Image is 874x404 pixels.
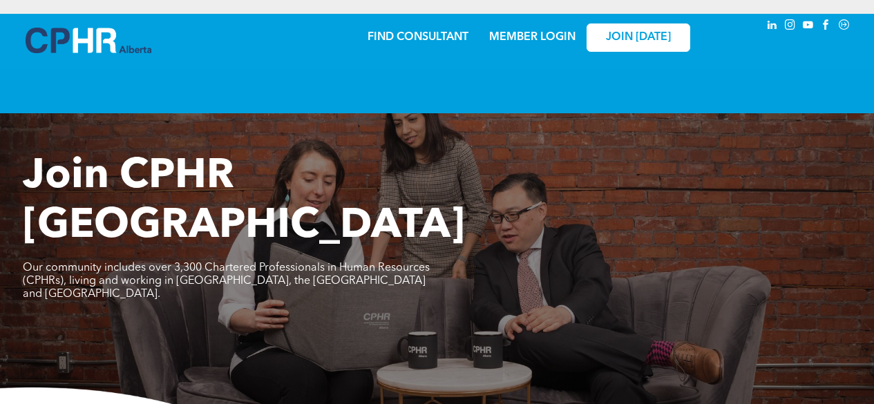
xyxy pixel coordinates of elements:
[837,17,852,36] a: Social network
[23,156,465,247] span: Join CPHR [GEOGRAPHIC_DATA]
[606,31,671,44] span: JOIN [DATE]
[783,17,798,36] a: instagram
[489,32,576,43] a: MEMBER LOGIN
[801,17,816,36] a: youtube
[587,23,690,52] a: JOIN [DATE]
[819,17,834,36] a: facebook
[23,262,430,300] span: Our community includes over 3,300 Chartered Professionals in Human Resources (CPHRs), living and ...
[368,32,468,43] a: FIND CONSULTANT
[765,17,780,36] a: linkedin
[26,28,151,53] img: A blue and white logo for cp alberta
